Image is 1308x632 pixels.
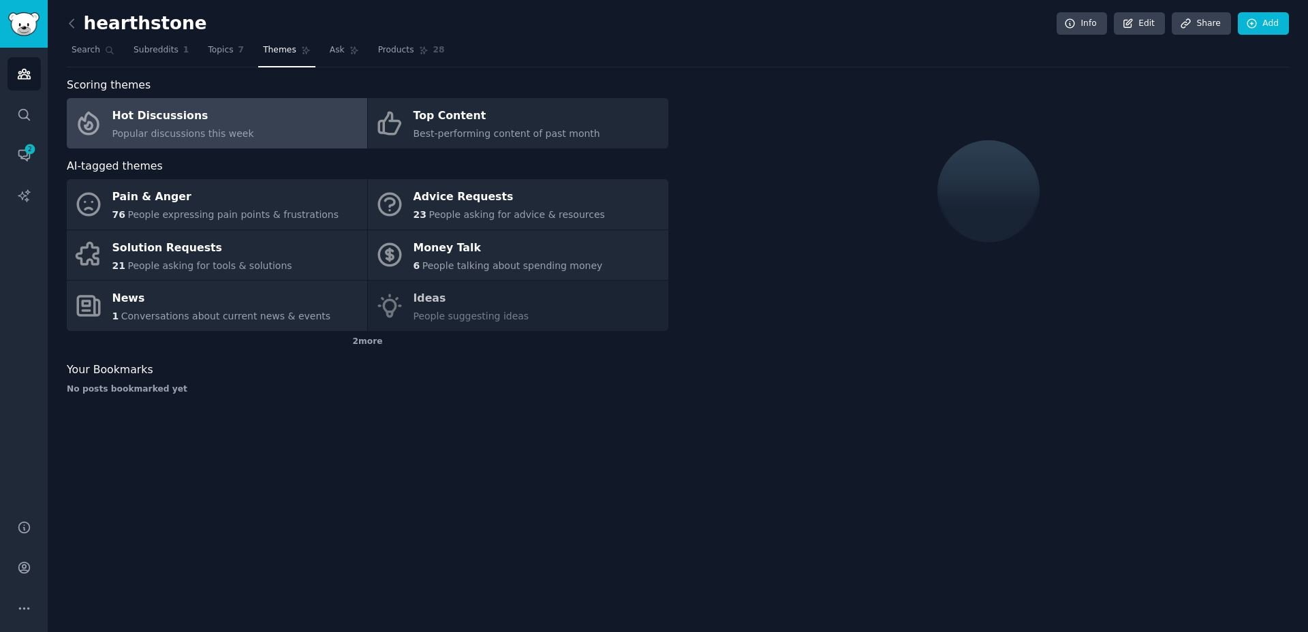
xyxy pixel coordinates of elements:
span: 1 [112,311,119,321]
span: 28 [433,44,445,57]
span: Your Bookmarks [67,362,153,379]
span: People talking about spending money [422,260,603,271]
span: Themes [263,44,296,57]
a: Edit [1114,12,1165,35]
img: GummySearch logo [8,12,40,36]
div: Hot Discussions [112,106,254,127]
span: Search [72,44,100,57]
a: Topics7 [203,39,249,67]
h2: hearthstone [67,13,207,35]
a: Search [67,39,119,67]
span: Ask [330,44,345,57]
div: News [112,288,331,310]
span: Topics [208,44,233,57]
a: News1Conversations about current news & events [67,281,367,331]
span: Subreddits [134,44,178,57]
span: Popular discussions this week [112,128,254,139]
a: Pain & Anger76People expressing pain points & frustrations [67,179,367,230]
span: Products [378,44,414,57]
a: Ask [325,39,364,67]
a: Advice Requests23People asking for advice & resources [368,179,668,230]
a: Themes [258,39,315,67]
span: 2 [24,144,36,154]
a: Hot DiscussionsPopular discussions this week [67,98,367,148]
div: No posts bookmarked yet [67,383,668,396]
span: AI-tagged themes [67,158,163,175]
span: 7 [238,44,245,57]
span: 76 [112,209,125,220]
span: 23 [414,209,426,220]
span: People asking for advice & resources [429,209,604,220]
span: Scoring themes [67,77,151,94]
div: Money Talk [414,237,603,259]
div: Pain & Anger [112,187,339,208]
a: Solution Requests21People asking for tools & solutions [67,230,367,281]
a: Products28 [373,39,450,67]
a: Subreddits1 [129,39,193,67]
a: Money Talk6People talking about spending money [368,230,668,281]
span: People asking for tools & solutions [127,260,292,271]
span: Best-performing content of past month [414,128,600,139]
a: Add [1238,12,1289,35]
a: Info [1057,12,1107,35]
a: Top ContentBest-performing content of past month [368,98,668,148]
span: 6 [414,260,420,271]
div: Solution Requests [112,237,292,259]
span: People expressing pain points & frustrations [127,209,339,220]
a: Share [1172,12,1230,35]
div: Advice Requests [414,187,605,208]
div: 2 more [67,331,668,353]
span: Conversations about current news & events [121,311,330,321]
span: 21 [112,260,125,271]
a: 2 [7,138,41,172]
span: 1 [183,44,189,57]
div: Top Content [414,106,600,127]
